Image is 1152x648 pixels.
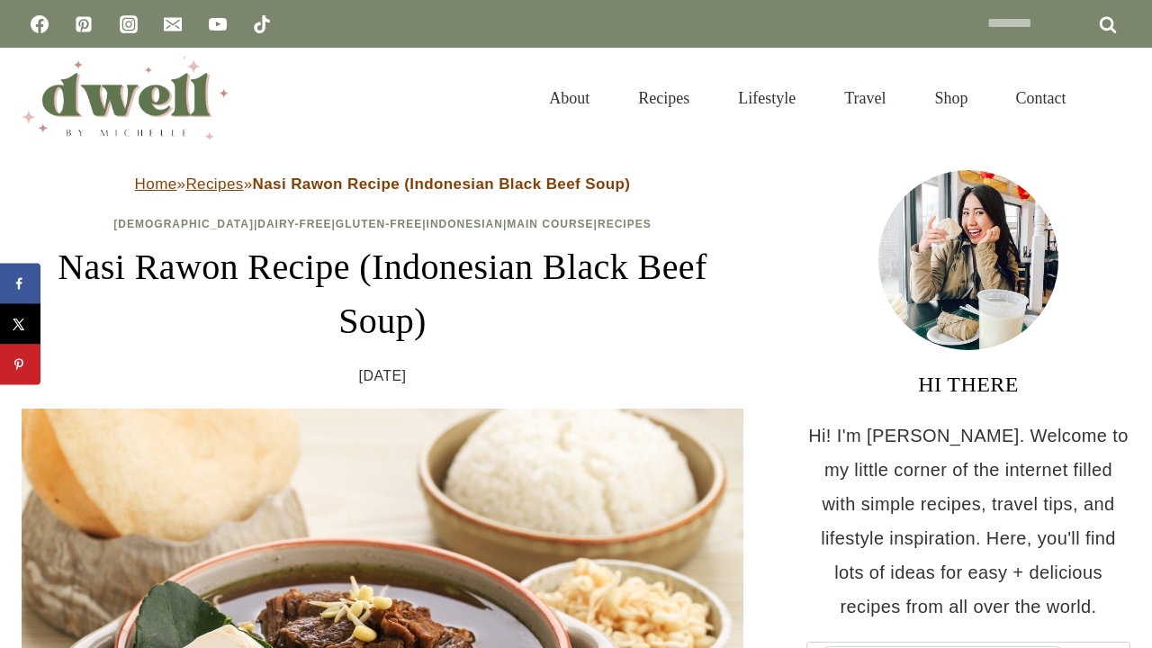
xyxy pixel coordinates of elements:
p: Hi! I'm [PERSON_NAME]. Welcome to my little corner of the internet filled with simple recipes, tr... [806,418,1130,624]
a: Facebook [22,6,58,42]
span: » » [135,175,631,193]
a: Recipes [598,218,652,230]
a: Pinterest [66,6,102,42]
a: Email [155,6,191,42]
a: Indonesian [427,218,503,230]
img: DWELL by michelle [22,57,229,139]
a: Recipes [185,175,243,193]
a: Gluten-Free [336,218,422,230]
a: Home [135,175,177,193]
a: About [525,67,614,130]
a: TikTok [244,6,280,42]
nav: Primary Navigation [525,67,1091,130]
a: Instagram [111,6,147,42]
a: Travel [820,67,910,130]
span: | | | | | [113,218,651,230]
a: YouTube [200,6,236,42]
a: Recipes [614,67,714,130]
a: Contact [992,67,1091,130]
h1: Nasi Rawon Recipe (Indonesian Black Beef Soup) [22,240,743,348]
a: Shop [910,67,992,130]
h3: HI THERE [806,368,1130,400]
time: [DATE] [359,363,407,390]
a: [DEMOGRAPHIC_DATA] [113,218,254,230]
a: Dairy-Free [257,218,331,230]
button: View Search Form [1100,83,1130,113]
a: Lifestyle [714,67,820,130]
a: Main Course [507,218,593,230]
strong: Nasi Rawon Recipe (Indonesian Black Beef Soup) [253,175,631,193]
